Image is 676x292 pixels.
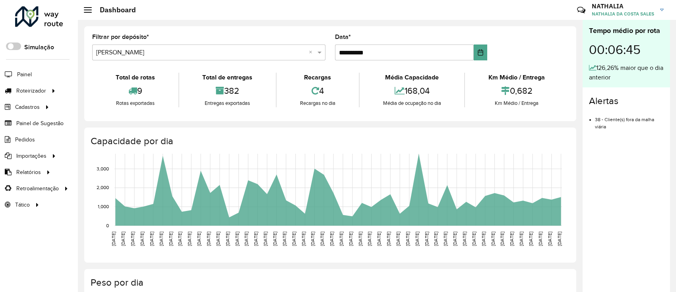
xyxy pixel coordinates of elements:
[415,232,420,246] text: [DATE]
[433,232,438,246] text: [DATE]
[177,232,182,246] text: [DATE]
[149,232,154,246] text: [DATE]
[386,232,391,246] text: [DATE]
[159,232,164,246] text: [DATE]
[187,232,192,246] text: [DATE]
[592,2,654,10] h3: NATHALIA
[335,32,351,42] label: Data
[279,82,357,99] div: 4
[362,99,463,107] div: Média de ocupação no dia
[91,135,568,147] h4: Capacidade por dia
[309,48,316,57] span: Clear all
[376,232,382,246] text: [DATE]
[181,99,274,107] div: Entregas exportadas
[509,232,514,246] text: [DATE]
[589,36,664,63] div: 00:06:45
[263,232,268,246] text: [DATE]
[139,232,145,246] text: [DATE]
[97,166,109,171] text: 3,000
[15,201,30,209] span: Tático
[310,232,315,246] text: [DATE]
[91,277,568,288] h4: Peso por dia
[16,119,64,128] span: Painel de Sugestão
[282,232,287,246] text: [DATE]
[16,168,41,176] span: Relatórios
[225,232,230,246] text: [DATE]
[490,232,496,246] text: [DATE]
[362,82,463,99] div: 168,04
[106,223,109,228] text: 0
[130,232,135,246] text: [DATE]
[272,232,277,246] text: [DATE]
[244,232,249,246] text: [DATE]
[196,232,201,246] text: [DATE]
[462,232,467,246] text: [DATE]
[94,73,176,82] div: Total de rotas
[234,232,240,246] text: [DATE]
[181,82,274,99] div: 382
[595,110,664,130] li: 38 - Cliente(s) fora da malha viária
[362,73,463,82] div: Média Capacidade
[94,99,176,107] div: Rotas exportadas
[500,232,505,246] text: [DATE]
[320,232,325,246] text: [DATE]
[589,63,664,82] div: 126,26% maior que o dia anterior
[253,232,258,246] text: [DATE]
[279,99,357,107] div: Recargas no dia
[291,232,296,246] text: [DATE]
[329,232,334,246] text: [DATE]
[181,73,274,82] div: Total de entregas
[97,185,109,190] text: 2,000
[17,70,32,79] span: Painel
[467,73,566,82] div: Km Médio / Entrega
[120,232,126,246] text: [DATE]
[367,232,372,246] text: [DATE]
[24,43,54,52] label: Simulação
[547,232,552,246] text: [DATE]
[92,6,136,14] h2: Dashboard
[443,232,448,246] text: [DATE]
[395,232,401,246] text: [DATE]
[94,82,176,99] div: 9
[573,2,590,19] a: Contato Rápido
[528,232,533,246] text: [DATE]
[206,232,211,246] text: [DATE]
[279,73,357,82] div: Recargas
[15,135,35,144] span: Pedidos
[538,232,543,246] text: [DATE]
[592,10,654,17] span: NATHALIA DA COSTA SALES
[452,232,457,246] text: [DATE]
[481,232,486,246] text: [DATE]
[589,95,664,107] h4: Alertas
[339,232,344,246] text: [DATE]
[589,25,664,36] div: Tempo médio por rota
[557,232,562,246] text: [DATE]
[15,103,40,111] span: Cadastros
[16,87,46,95] span: Roteirizador
[215,232,221,246] text: [DATE]
[348,232,353,246] text: [DATE]
[92,32,149,42] label: Filtrar por depósito
[16,184,59,193] span: Retroalimentação
[111,232,116,246] text: [DATE]
[471,232,476,246] text: [DATE]
[301,232,306,246] text: [DATE]
[474,44,487,60] button: Choose Date
[405,232,410,246] text: [DATE]
[358,232,363,246] text: [DATE]
[98,204,109,209] text: 1,000
[168,232,173,246] text: [DATE]
[16,152,46,160] span: Importações
[467,82,566,99] div: 0,682
[519,232,524,246] text: [DATE]
[424,232,429,246] text: [DATE]
[467,99,566,107] div: Km Médio / Entrega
